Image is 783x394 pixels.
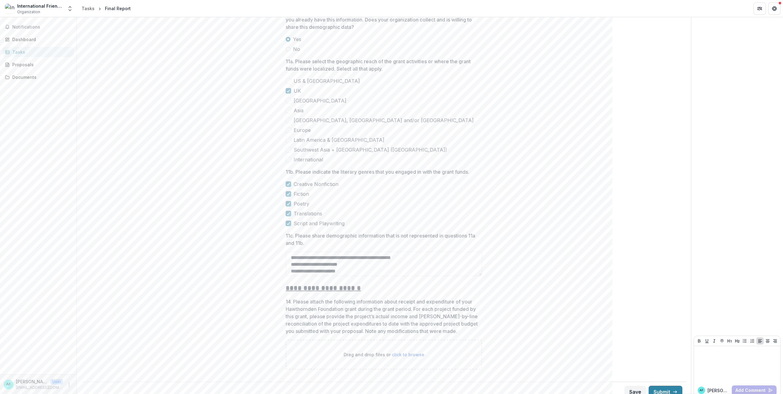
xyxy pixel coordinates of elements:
[756,337,764,345] button: Align Left
[65,381,73,388] button: More
[17,9,40,15] span: Organization
[294,107,303,114] span: Asia
[294,220,345,227] span: Script and Playwriting
[754,2,766,15] button: Partners
[82,5,94,12] div: Tasks
[12,25,71,30] span: Notifications
[700,389,704,392] div: Alasdair Fraser
[711,337,718,345] button: Italicize
[749,337,756,345] button: Ordered List
[294,180,338,188] span: Creative Nonfiction
[105,5,131,12] div: Final Report
[16,378,48,385] p: [PERSON_NAME]
[741,337,748,345] button: Bullet List
[392,352,424,357] span: click to browse
[293,45,300,53] span: No
[718,337,726,345] button: Strike
[768,2,781,15] button: Get Help
[294,117,474,124] span: [GEOGRAPHIC_DATA], [GEOGRAPHIC_DATA] and/or [GEOGRAPHIC_DATA]
[734,337,741,345] button: Heading 2
[764,337,771,345] button: Align Center
[2,60,74,70] a: Proposals
[771,337,779,345] button: Align Right
[294,210,322,217] span: Translations
[344,351,424,358] p: Drag and drop files or
[50,379,63,384] p: User
[726,337,733,345] button: Heading 1
[2,22,74,32] button: Notifications
[294,87,301,95] span: UK
[16,385,63,390] p: [EMAIL_ADDRESS][DOMAIN_NAME]
[12,36,69,43] div: Dashboard
[79,4,133,13] nav: breadcrumb
[286,298,478,335] p: 14. Please attach the following information about receipt and expenditure of your Hawthornden Fou...
[294,126,311,134] span: Europe
[294,97,346,104] span: [GEOGRAPHIC_DATA]
[2,47,74,57] a: Tasks
[696,337,703,345] button: Bold
[2,72,74,82] a: Documents
[6,382,11,386] div: Alasdair Fraser
[293,36,301,43] span: Yes
[294,146,447,153] span: Southwest Asia + [GEOGRAPHIC_DATA] ([GEOGRAPHIC_DATA])
[79,4,97,13] a: Tasks
[294,77,360,85] span: US & [GEOGRAPHIC_DATA]
[294,190,309,198] span: Fiction
[294,200,309,207] span: Poetry
[286,58,478,72] p: 11a. Please select the geographic reach of the grant activities or where the grant funds were loc...
[12,61,69,68] div: Proposals
[17,3,63,9] div: International Friends of the [GEOGRAPHIC_DATA]
[286,232,478,247] p: 11c. Please share demographic information that is not represented in questions 11a and 11b.
[703,337,711,345] button: Underline
[66,2,74,15] button: Open entity switcher
[12,49,69,55] div: Tasks
[708,387,729,394] p: [PERSON_NAME]
[2,34,74,44] a: Dashboard
[12,74,69,80] div: Documents
[286,168,469,176] p: 11b. Please indicate the literary genres that you engaged in with the grant funds.
[294,136,384,144] span: Latin America & [GEOGRAPHIC_DATA]
[5,4,15,14] img: International Friends of the London Library
[294,156,323,163] span: International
